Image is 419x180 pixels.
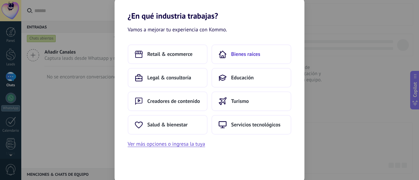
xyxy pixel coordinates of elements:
[128,26,227,34] span: Vamos a mejorar tu experiencia con Kommo.
[128,140,205,148] button: Ver más opciones o ingresa la tuya
[211,115,291,135] button: Servicios tecnológicos
[147,74,191,81] span: Legal & consultoría
[128,68,208,88] button: Legal & consultoría
[128,44,208,64] button: Retail & ecommerce
[231,51,260,57] span: Bienes raíces
[231,122,281,128] span: Servicios tecnológicos
[147,51,192,57] span: Retail & ecommerce
[211,91,291,111] button: Turismo
[128,91,208,111] button: Creadores de contenido
[231,98,249,105] span: Turismo
[211,44,291,64] button: Bienes raíces
[147,122,188,128] span: Salud & bienestar
[147,98,200,105] span: Creadores de contenido
[211,68,291,88] button: Educación
[128,115,208,135] button: Salud & bienestar
[231,74,254,81] span: Educación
